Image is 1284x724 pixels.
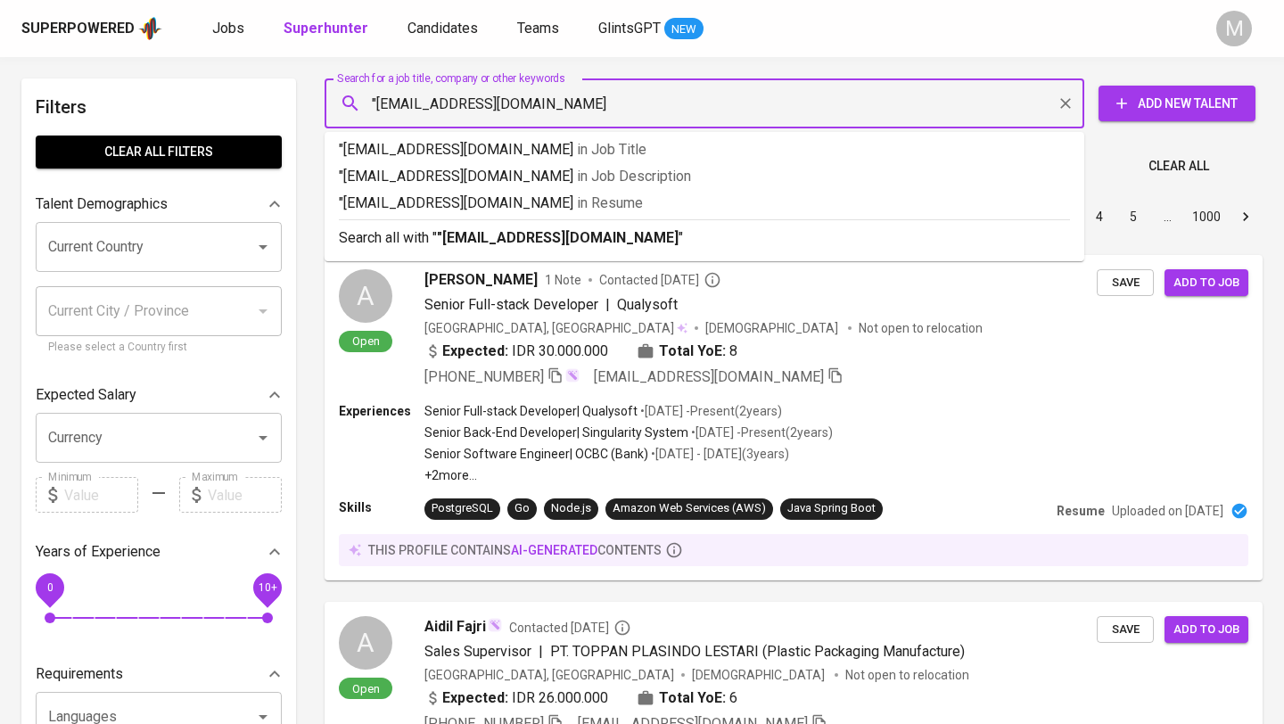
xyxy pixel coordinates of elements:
[705,319,841,337] span: [DEMOGRAPHIC_DATA]
[1165,269,1248,297] button: Add to job
[339,269,392,323] div: A
[688,424,833,441] p: • [DATE] - Present ( 2 years )
[787,500,876,517] div: Java Spring Boot
[613,500,766,517] div: Amazon Web Services (AWS)
[251,425,276,450] button: Open
[577,141,646,158] span: in Job Title
[432,500,493,517] div: PostgreSQL
[1173,620,1239,640] span: Add to job
[339,166,1070,187] p: "[EMAIL_ADDRESS][DOMAIN_NAME]
[339,402,424,420] p: Experiences
[577,168,691,185] span: in Job Description
[258,581,276,594] span: 10+
[659,687,726,709] b: Total YoE:
[36,377,282,413] div: Expected Salary
[64,477,138,513] input: Value
[1057,502,1105,520] p: Resume
[212,18,248,40] a: Jobs
[859,319,983,337] p: Not open to relocation
[21,19,135,39] div: Superpowered
[36,193,168,215] p: Talent Demographics
[36,534,282,570] div: Years of Experience
[551,500,591,517] div: Node.js
[594,368,824,385] span: [EMAIL_ADDRESS][DOMAIN_NAME]
[424,687,608,709] div: IDR 26.000.000
[424,341,608,362] div: IDR 30.000.000
[339,227,1070,249] p: Search all with " "
[1097,616,1154,644] button: Save
[339,498,424,516] p: Skills
[407,18,481,40] a: Candidates
[1148,155,1209,177] span: Clear All
[729,687,737,709] span: 6
[947,202,1263,231] nav: pagination navigation
[1119,202,1148,231] button: Go to page 5
[517,18,563,40] a: Teams
[1053,91,1078,116] button: Clear
[1141,150,1216,183] button: Clear All
[577,194,643,211] span: in Resume
[545,271,581,289] span: 1 Note
[424,466,833,484] p: +2 more ...
[550,643,965,660] span: PT. TOPPAN PLASINDO LESTARI (Plastic Packaging Manufacture)
[345,333,387,349] span: Open
[648,445,789,463] p: • [DATE] - [DATE] ( 3 years )
[212,20,244,37] span: Jobs
[21,15,162,42] a: Superpoweredapp logo
[638,402,782,420] p: • [DATE] - Present ( 2 years )
[424,269,538,291] span: [PERSON_NAME]
[50,141,267,163] span: Clear All filters
[599,271,721,289] span: Contacted [DATE]
[845,666,969,684] p: Not open to relocation
[46,581,53,594] span: 0
[424,445,648,463] p: Senior Software Engineer | OCBC (Bank)
[284,18,372,40] a: Superhunter
[565,368,580,383] img: magic_wand.svg
[1097,269,1154,297] button: Save
[424,616,486,638] span: Aidil Fajri
[424,424,688,441] p: Senior Back-End Developer | Singularity System
[1112,502,1223,520] p: Uploaded on [DATE]
[692,666,827,684] span: [DEMOGRAPHIC_DATA]
[704,271,721,289] svg: By Batam recruiter
[1231,202,1260,231] button: Go to next page
[36,186,282,222] div: Talent Demographics
[251,234,276,259] button: Open
[339,139,1070,160] p: "[EMAIL_ADDRESS][DOMAIN_NAME]
[36,384,136,406] p: Expected Salary
[1106,273,1145,293] span: Save
[36,136,282,169] button: Clear All filters
[605,294,610,316] span: |
[509,619,631,637] span: Contacted [DATE]
[36,93,282,121] h6: Filters
[598,20,661,37] span: GlintsGPT
[659,341,726,362] b: Total YoE:
[617,296,678,313] span: Qualysoft
[339,616,392,670] div: A
[664,21,704,38] span: NEW
[325,255,1263,580] a: AOpen[PERSON_NAME]1 NoteContacted [DATE]Senior Full-stack Developer|Qualysoft[GEOGRAPHIC_DATA], [...
[407,20,478,37] span: Candidates
[339,193,1070,214] p: "[EMAIL_ADDRESS][DOMAIN_NAME]
[36,663,123,685] p: Requirements
[1165,616,1248,644] button: Add to job
[48,339,269,357] p: Please select a Country first
[1099,86,1255,121] button: Add New Talent
[1085,202,1114,231] button: Go to page 4
[424,296,598,313] span: Senior Full-stack Developer
[437,229,679,246] b: "[EMAIL_ADDRESS][DOMAIN_NAME]
[424,666,674,684] div: [GEOGRAPHIC_DATA], [GEOGRAPHIC_DATA]
[1106,620,1145,640] span: Save
[424,402,638,420] p: Senior Full-stack Developer | Qualysoft
[517,20,559,37] span: Teams
[442,687,508,709] b: Expected:
[1216,11,1252,46] div: M
[514,500,530,517] div: Go
[598,18,704,40] a: GlintsGPT NEW
[729,341,737,362] span: 8
[1113,93,1241,115] span: Add New Talent
[284,20,368,37] b: Superhunter
[1187,202,1226,231] button: Go to page 1000
[424,643,531,660] span: Sales Supervisor
[488,618,502,632] img: magic_wand.svg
